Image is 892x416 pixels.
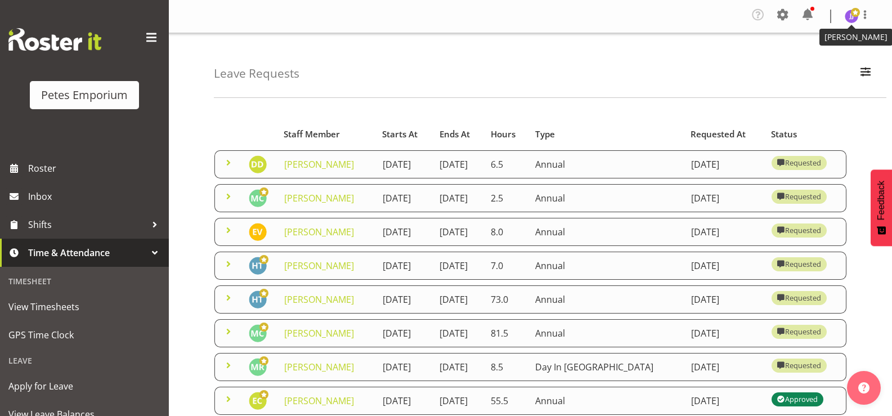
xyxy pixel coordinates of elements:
[528,319,684,347] td: Annual
[484,353,528,381] td: 8.5
[284,327,354,339] a: [PERSON_NAME]
[433,319,484,347] td: [DATE]
[376,387,433,415] td: [DATE]
[684,252,765,280] td: [DATE]
[3,270,166,293] div: Timesheet
[8,378,160,395] span: Apply for Leave
[249,392,267,410] img: emma-croft7499.jpg
[484,150,528,178] td: 6.5
[284,293,354,306] a: [PERSON_NAME]
[28,160,163,177] span: Roster
[433,150,484,178] td: [DATE]
[433,285,484,314] td: [DATE]
[845,10,858,23] img: janelle-jonkers702.jpg
[871,169,892,246] button: Feedback - Show survey
[528,184,684,212] td: Annual
[376,252,433,280] td: [DATE]
[376,319,433,347] td: [DATE]
[777,291,821,305] div: Requested
[284,260,354,272] a: [PERSON_NAME]
[528,150,684,178] td: Annual
[858,382,869,393] img: help-xxl-2.png
[376,184,433,212] td: [DATE]
[41,87,128,104] div: Petes Emporium
[376,353,433,381] td: [DATE]
[433,353,484,381] td: [DATE]
[684,184,765,212] td: [DATE]
[684,285,765,314] td: [DATE]
[376,218,433,246] td: [DATE]
[3,293,166,321] a: View Timesheets
[684,387,765,415] td: [DATE]
[535,128,678,141] div: Type
[484,184,528,212] td: 2.5
[433,184,484,212] td: [DATE]
[777,223,821,237] div: Requested
[528,387,684,415] td: Annual
[777,257,821,271] div: Requested
[684,150,765,178] td: [DATE]
[854,61,877,86] button: Filter Employees
[433,252,484,280] td: [DATE]
[491,128,522,141] div: Hours
[684,353,765,381] td: [DATE]
[249,358,267,376] img: melanie-richardson713.jpg
[249,324,267,342] img: melissa-cowen2635.jpg
[528,218,684,246] td: Annual
[876,181,886,220] span: Feedback
[28,188,163,205] span: Inbox
[284,128,369,141] div: Staff Member
[777,190,821,203] div: Requested
[691,128,758,141] div: Requested At
[28,244,146,261] span: Time & Attendance
[484,285,528,314] td: 73.0
[528,285,684,314] td: Annual
[684,319,765,347] td: [DATE]
[684,218,765,246] td: [DATE]
[528,252,684,280] td: Annual
[284,361,354,373] a: [PERSON_NAME]
[284,192,354,204] a: [PERSON_NAME]
[214,67,299,80] h4: Leave Requests
[249,257,267,275] img: helena-tomlin701.jpg
[777,156,821,169] div: Requested
[284,226,354,238] a: [PERSON_NAME]
[484,252,528,280] td: 7.0
[8,28,101,51] img: Rosterit website logo
[771,128,840,141] div: Status
[249,290,267,308] img: helena-tomlin701.jpg
[433,218,484,246] td: [DATE]
[777,359,821,372] div: Requested
[3,372,166,400] a: Apply for Leave
[376,285,433,314] td: [DATE]
[28,216,146,233] span: Shifts
[777,325,821,338] div: Requested
[3,321,166,349] a: GPS Time Clock
[777,392,818,406] div: Approved
[382,128,427,141] div: Starts At
[249,223,267,241] img: eva-vailini10223.jpg
[284,158,354,171] a: [PERSON_NAME]
[484,218,528,246] td: 8.0
[484,387,528,415] td: 55.5
[433,387,484,415] td: [DATE]
[528,353,684,381] td: Day In [GEOGRAPHIC_DATA]
[249,155,267,173] img: danielle-donselaar8920.jpg
[3,349,166,372] div: Leave
[440,128,478,141] div: Ends At
[249,189,267,207] img: melissa-cowen2635.jpg
[284,395,354,407] a: [PERSON_NAME]
[376,150,433,178] td: [DATE]
[484,319,528,347] td: 81.5
[8,298,160,315] span: View Timesheets
[8,326,160,343] span: GPS Time Clock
